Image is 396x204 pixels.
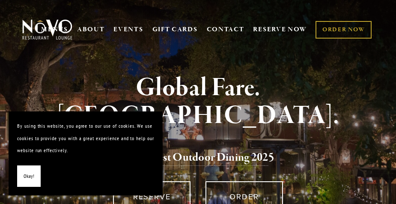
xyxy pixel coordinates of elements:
p: By using this website, you agree to our use of cookies. We use cookies to provide you with a grea... [17,120,154,157]
a: Voted Best Outdoor Dining 202 [122,150,268,166]
a: ORDER NOW [316,21,372,39]
span: Okay! [24,170,34,183]
button: Okay! [17,165,41,187]
strong: Global Fare. [GEOGRAPHIC_DATA]. [57,72,339,132]
img: Novo Restaurant &amp; Lounge [21,19,74,40]
a: ABOUT [77,25,105,34]
a: GIFT CARDS [152,21,198,38]
a: EVENTS [113,25,143,34]
a: MENUS [41,25,68,34]
h2: 5 [31,149,365,167]
a: RESERVE NOW [253,21,307,38]
section: Cookie banner [9,111,163,195]
a: CONTACT [207,21,244,38]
